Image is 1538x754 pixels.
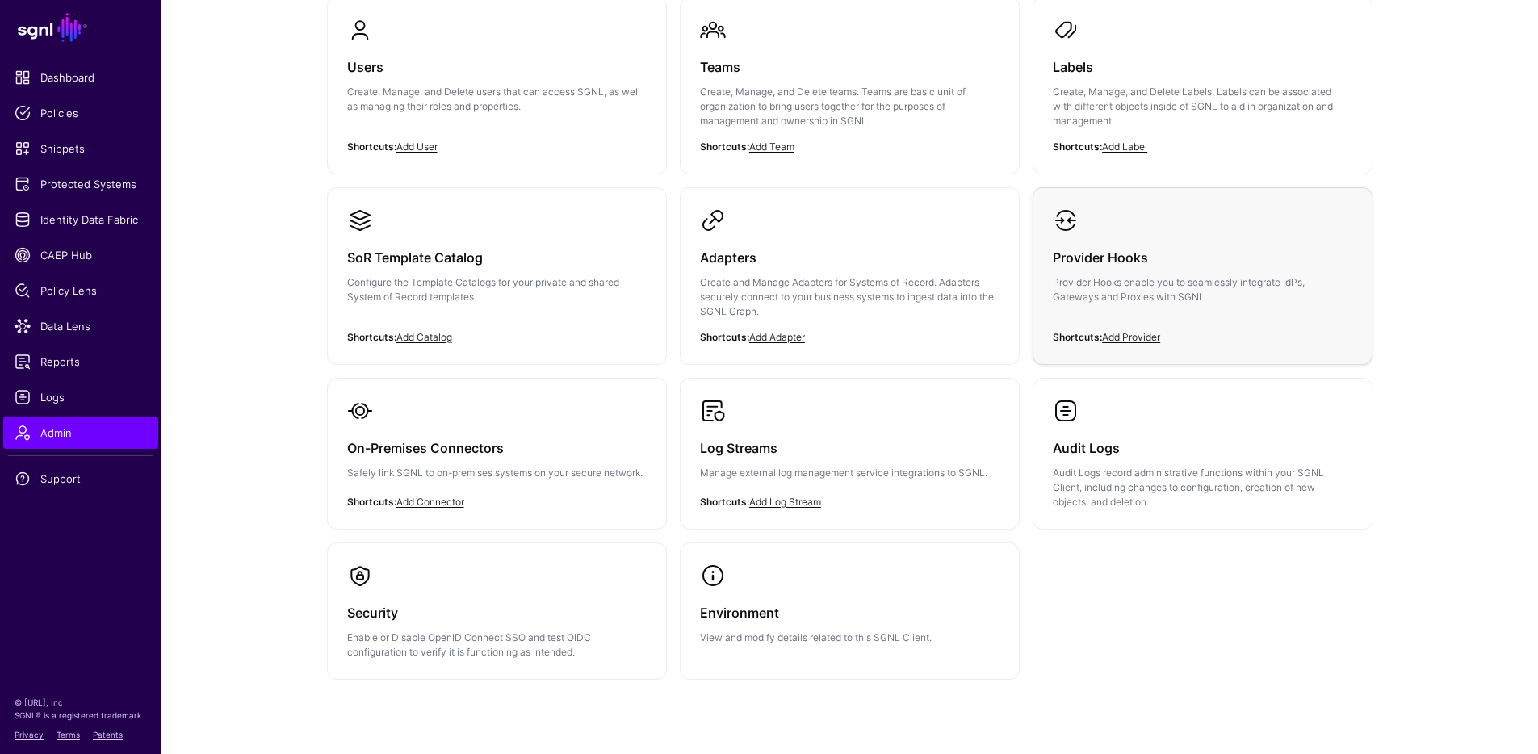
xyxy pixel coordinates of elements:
[347,630,647,660] p: Enable or Disable OpenID Connect SSO and test OIDC configuration to verify it is functioning as i...
[3,203,158,236] a: Identity Data Fabric
[700,331,749,343] strong: Shortcuts:
[681,379,1019,526] a: Log StreamsManage external log management service integrations to SGNL.
[1053,275,1352,304] p: Provider Hooks enable you to seamlessly integrate IdPs, Gateways and Proxies with SGNL.
[347,85,647,114] p: Create, Manage, and Delete users that can access SGNL, as well as managing their roles and proper...
[3,310,158,342] a: Data Lens
[15,318,147,334] span: Data Lens
[1033,188,1372,350] a: Provider HooksProvider Hooks enable you to seamlessly integrate IdPs, Gateways and Proxies with S...
[15,140,147,157] span: Snippets
[700,85,999,128] p: Create, Manage, and Delete teams. Teams are basic unit of organization to bring users together fo...
[15,176,147,192] span: Protected Systems
[3,132,158,165] a: Snippets
[3,274,158,307] a: Policy Lens
[15,730,44,739] a: Privacy
[700,601,999,624] h3: Environment
[328,379,666,526] a: On-Premises ConnectorsSafely link SGNL to on-premises systems on your secure network.
[347,466,647,480] p: Safely link SGNL to on-premises systems on your secure network.
[15,389,147,405] span: Logs
[1053,85,1352,128] p: Create, Manage, and Delete Labels. Labels can be associated with different objects inside of SGNL...
[10,10,152,45] a: SGNL
[700,630,999,645] p: View and modify details related to this SGNL Client.
[15,247,147,263] span: CAEP Hub
[347,56,647,78] h3: Users
[681,188,1019,364] a: AdaptersCreate and Manage Adapters for Systems of Record. Adapters securely connect to your busin...
[15,212,147,228] span: Identity Data Fabric
[3,97,158,129] a: Policies
[3,168,158,200] a: Protected Systems
[749,331,805,343] a: Add Adapter
[700,275,999,319] p: Create and Manage Adapters for Systems of Record. Adapters securely connect to your business syst...
[3,417,158,449] a: Admin
[347,331,396,343] strong: Shortcuts:
[1033,379,1372,529] a: Audit LogsAudit Logs record administrative functions within your SGNL Client, including changes t...
[15,105,147,121] span: Policies
[328,188,666,350] a: SoR Template CatalogConfigure the Template Catalogs for your private and shared System of Record ...
[396,496,464,508] a: Add Connector
[15,425,147,441] span: Admin
[1053,140,1102,153] strong: Shortcuts:
[3,381,158,413] a: Logs
[328,543,666,679] a: SecurityEnable or Disable OpenID Connect SSO and test OIDC configuration to verify it is function...
[749,140,794,153] a: Add Team
[57,730,80,739] a: Terms
[347,246,647,269] h3: SoR Template Catalog
[1053,466,1352,509] p: Audit Logs record administrative functions within your SGNL Client, including changes to configur...
[700,140,749,153] strong: Shortcuts:
[396,331,452,343] a: Add Catalog
[347,496,396,508] strong: Shortcuts:
[700,246,999,269] h3: Adapters
[396,140,438,153] a: Add User
[681,543,1019,664] a: EnvironmentView and modify details related to this SGNL Client.
[15,471,147,487] span: Support
[749,496,821,508] a: Add Log Stream
[93,730,123,739] a: Patents
[347,437,647,459] h3: On-Premises Connectors
[3,239,158,271] a: CAEP Hub
[15,696,147,709] p: © [URL], Inc
[1053,246,1352,269] h3: Provider Hooks
[3,61,158,94] a: Dashboard
[347,140,396,153] strong: Shortcuts:
[15,69,147,86] span: Dashboard
[347,275,647,304] p: Configure the Template Catalogs for your private and shared System of Record templates.
[700,56,999,78] h3: Teams
[700,466,999,480] p: Manage external log management service integrations to SGNL.
[1053,437,1352,459] h3: Audit Logs
[700,437,999,459] h3: Log Streams
[3,346,158,378] a: Reports
[1053,331,1102,343] strong: Shortcuts:
[1102,331,1160,343] a: Add Provider
[347,601,647,624] h3: Security
[15,709,147,722] p: SGNL® is a registered trademark
[15,283,147,299] span: Policy Lens
[1102,140,1147,153] a: Add Label
[700,496,749,508] strong: Shortcuts:
[15,354,147,370] span: Reports
[1053,56,1352,78] h3: Labels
